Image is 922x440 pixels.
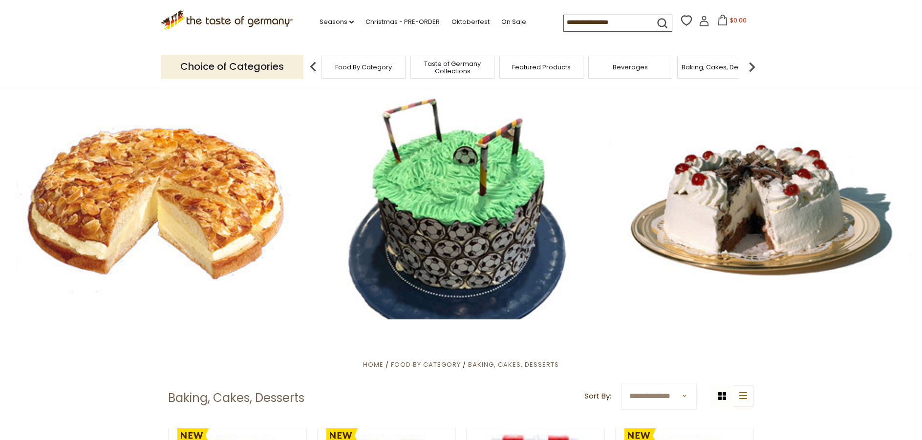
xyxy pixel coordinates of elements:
[584,390,611,402] label: Sort By:
[161,55,303,79] p: Choice of Categories
[365,17,440,27] a: Christmas - PRE-ORDER
[168,391,304,405] h1: Baking, Cakes, Desserts
[468,360,559,369] a: Baking, Cakes, Desserts
[512,63,571,71] a: Featured Products
[682,63,757,71] a: Baking, Cakes, Desserts
[413,60,492,75] a: Taste of Germany Collections
[730,16,747,24] span: $0.00
[335,63,392,71] a: Food By Category
[320,17,354,27] a: Seasons
[451,17,490,27] a: Oktoberfest
[613,63,648,71] a: Beverages
[303,57,323,77] img: previous arrow
[711,15,753,29] button: $0.00
[363,360,384,369] a: Home
[742,57,762,77] img: next arrow
[501,17,526,27] a: On Sale
[391,360,461,369] a: Food By Category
